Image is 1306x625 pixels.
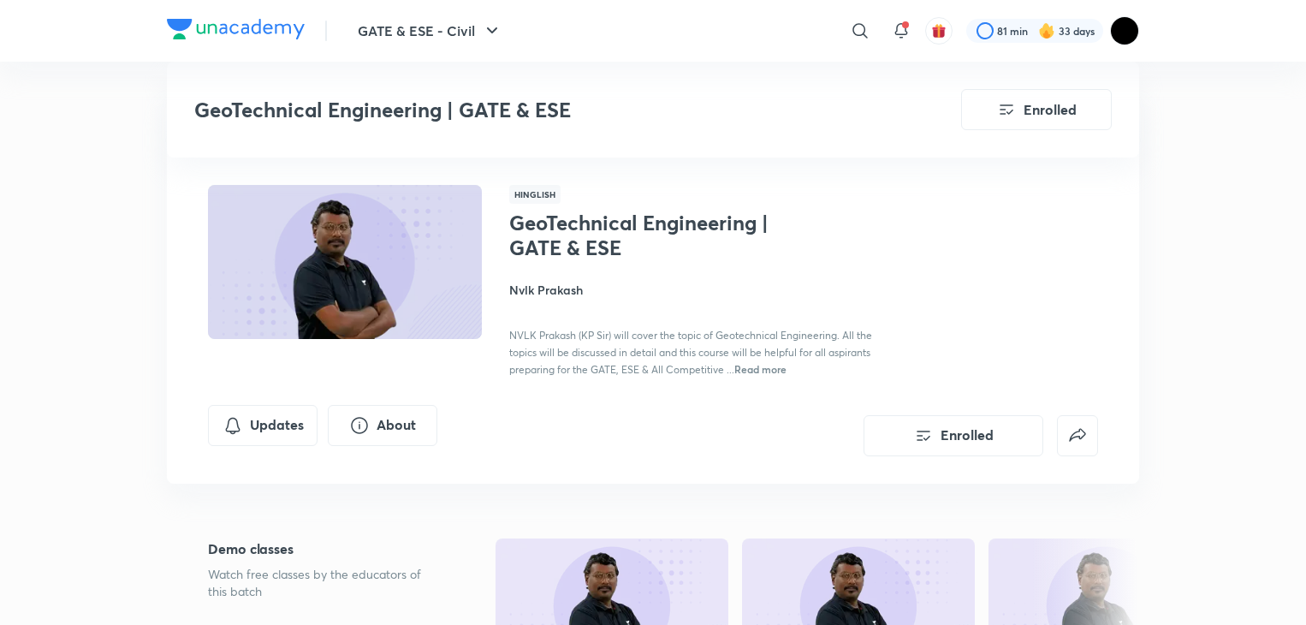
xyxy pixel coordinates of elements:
[509,281,893,299] h4: Nvlk Prakash
[205,183,484,341] img: Thumbnail
[328,405,437,446] button: About
[208,539,441,559] h5: Demo classes
[1038,22,1055,39] img: streak
[925,17,953,45] button: avatar
[208,405,318,446] button: Updates
[961,89,1112,130] button: Enrolled
[347,14,513,48] button: GATE & ESE - Civil
[1057,415,1098,456] button: false
[931,23,947,39] img: avatar
[509,185,561,204] span: Hinglish
[194,98,864,122] h3: GeoTechnical Engineering | GATE & ESE
[167,19,305,44] a: Company Logo
[1110,16,1139,45] img: Prakhar Charan
[167,19,305,39] img: Company Logo
[509,329,872,376] span: NVLK Prakash (KP Sir) will cover the topic of Geotechnical Engineering. All the topics will be di...
[509,211,789,260] h1: GeoTechnical Engineering | GATE & ESE
[734,362,787,376] span: Read more
[864,415,1043,456] button: Enrolled
[208,566,441,600] p: Watch free classes by the educators of this batch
